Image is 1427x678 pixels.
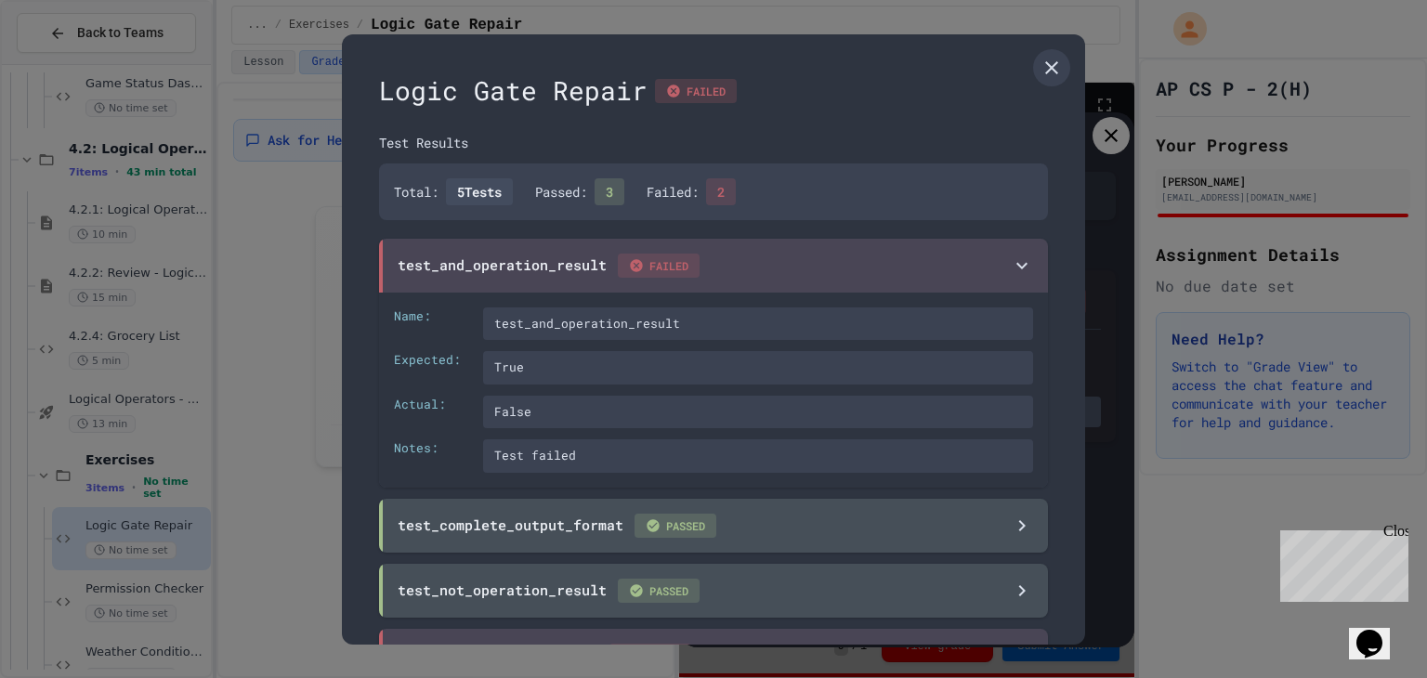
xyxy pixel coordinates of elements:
div: Failed: [647,178,736,205]
div: test_complete_output_format [398,514,716,538]
div: Notes: [394,439,468,473]
span: FAILED [609,644,691,668]
div: Logic Gate Repair [379,72,1048,111]
div: Actual: [394,396,468,429]
div: False [483,396,1033,429]
span: 5 Tests [446,178,513,205]
span: FAILED [618,254,700,278]
span: 3 [595,178,624,205]
div: Chat with us now!Close [7,7,128,118]
div: test_and_operation_result [483,307,1033,341]
span: 2 [706,178,736,205]
iframe: chat widget [1273,523,1408,602]
div: Expected: [394,351,468,385]
span: PASSED [635,514,716,538]
div: test_and_operation_result [398,254,700,278]
div: Passed: [535,178,624,205]
div: True [483,351,1033,385]
iframe: chat widget [1349,604,1408,659]
div: FAILED [655,79,737,103]
div: Test Results [379,133,1048,152]
div: test_or_operation_result [398,644,691,668]
span: PASSED [618,579,700,603]
div: Name: [394,307,468,341]
div: Test failed [483,439,1033,473]
div: test_not_operation_result [398,579,700,603]
div: Total: [394,178,513,205]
